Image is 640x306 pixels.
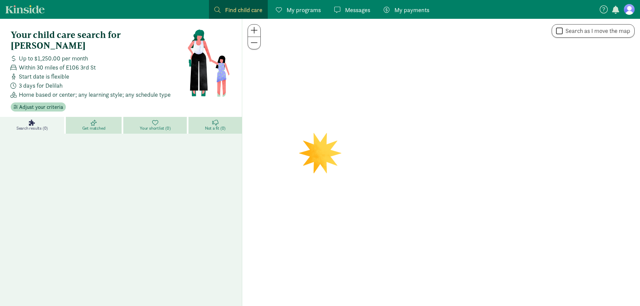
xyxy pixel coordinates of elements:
[188,117,242,134] a: Not a fit (0)
[5,5,45,13] a: Kinside
[19,72,69,81] span: Start date is flexible
[16,126,48,131] span: Search results (0)
[345,5,370,14] span: Messages
[225,5,262,14] span: Find child care
[11,30,187,51] h4: Your child care search for [PERSON_NAME]
[66,117,123,134] a: Get matched
[19,54,88,63] span: Up to $1,250.00 per month
[563,27,630,35] label: Search as I move the map
[123,117,188,134] a: Your shortlist (0)
[19,63,96,72] span: Within 30 miles of E106 3rd St
[19,90,171,99] span: Home based or center; any learning style; any schedule type
[11,102,66,112] button: Adjust your criteria
[205,126,225,131] span: Not a fit (0)
[394,5,429,14] span: My payments
[19,103,63,111] span: Adjust your criteria
[82,126,105,131] span: Get matched
[19,81,62,90] span: 3 days for Delilah
[287,5,321,14] span: My programs
[140,126,170,131] span: Your shortlist (0)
